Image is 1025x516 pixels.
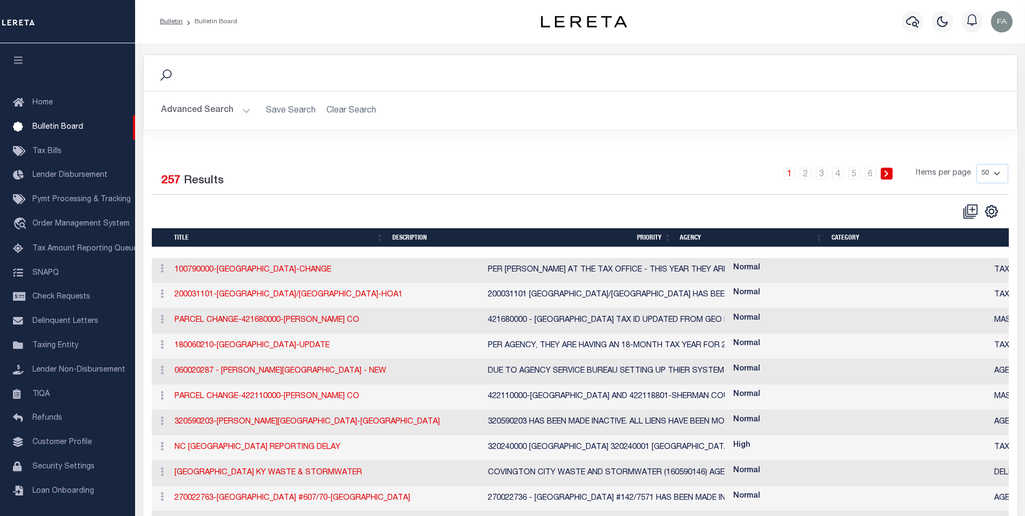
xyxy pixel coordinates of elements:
img: svg+xml;base64,PHN2ZyB4bWxucz0iaHR0cDovL3d3dy53My5vcmcvMjAwMC9zdmciIHBvaW50ZXItZXZlbnRzPSJub25lIi... [991,11,1013,32]
span: Delinquent Letters [32,317,98,325]
span: Lender Disbursement [32,171,108,179]
span: Taxing Entity [32,342,78,349]
label: Normal [733,465,760,477]
label: Normal [733,338,760,350]
span: TIQA [32,390,50,398]
a: 1 [783,168,795,180]
span: Security Settings [32,463,95,471]
label: Normal [733,262,760,274]
span: Order Management System [32,220,130,228]
div: DUE TO AGENCY SERVICE BUREAU SETTING UP THIER SYSTEM INCORRECTLY FOR THE 2024 TAX YEAR, THERE WIL... [488,366,725,378]
th: Priority: activate to sort column ascending [633,228,675,247]
span: 257 [161,175,180,187]
span: SNAPQ [32,269,59,276]
a: 2 [800,168,812,180]
div: 320240000 [GEOGRAPHIC_DATA] 320240001 [GEOGRAPHIC_DATA] ([GEOGRAPHIC_DATA]) [GEOGRAPHIC_DATA] WIL... [488,442,725,454]
label: Results [184,173,224,190]
span: Items per page [916,168,971,180]
span: Customer Profile [32,439,92,446]
label: Normal [733,389,760,401]
span: Home [32,99,53,107]
li: Bulletin Board [183,17,237,27]
th: Title: activate to sort column ascending [170,228,387,247]
th: Agency: activate to sort column ascending [675,228,827,247]
a: 060020287 - [PERSON_NAME][GEOGRAPHIC_DATA] - NEW [175,367,386,375]
span: Refunds [32,414,62,422]
label: Normal [733,363,760,375]
div: 422110000-[GEOGRAPHIC_DATA] AND 422118801-SHERMAN COUNTY MH TAX ID UPDATED FROM GEO ID TO THE PAR... [488,391,725,403]
a: 270022763-[GEOGRAPHIC_DATA] #607/70-[GEOGRAPHIC_DATA] [175,494,410,502]
span: Pymt Processing & Tracking [32,196,131,203]
label: High [733,440,751,452]
a: 200031101-[GEOGRAPHIC_DATA]/[GEOGRAPHIC_DATA]-HOA1 [175,291,403,299]
a: Bulletin [160,18,183,25]
i: travel_explore [13,217,30,231]
span: Tax Amount Reporting Queue [32,245,138,253]
div: 200031101 [GEOGRAPHIC_DATA]/[GEOGRAPHIC_DATA] HAS BEEN MADE HOA1 [488,289,725,301]
button: Advanced Search [161,100,251,121]
div: PER AGENCY, THEY ARE HAVING AN 18-MONTH TAX YEAR FOR 2025 INSTALLMENTS WILL BE DUE [DATE], [DATE]... [488,340,725,352]
label: Normal [733,287,760,299]
a: PARCEL CHANGE-421680000-[PERSON_NAME] CO [175,316,359,324]
div: 320590203 HAS BEEN MADE INACTIVE. ALL LIENS HAVE BEEN MOVED TO 3205900 [488,416,725,428]
label: Normal [733,313,760,325]
div: COVINGTON CITY WASTE AND STORMWATER (160590146) AGENCY WAS RECENTLY CREATED TO SOLELY REPORT UNPA... [488,467,725,479]
label: Normal [733,491,760,502]
a: 100790000-[GEOGRAPHIC_DATA]-CHANGE [175,266,331,274]
div: 421680000 - [GEOGRAPHIC_DATA] TAX ID UPDATED FROM GEO ID TO THE PARCEL ID OLD: 052500000300026000... [488,315,725,327]
img: logo-dark.svg [541,16,627,28]
th: Category: activate to sort column ascending [827,228,1019,247]
span: Bulletin Board [32,123,83,131]
span: Loan Onboarding [32,487,94,495]
span: Check Requests [32,293,90,301]
label: Normal [733,414,760,426]
a: 5 [848,168,860,180]
a: 320590203-[PERSON_NAME][GEOGRAPHIC_DATA]-[GEOGRAPHIC_DATA] [175,418,440,426]
a: 180060210-[GEOGRAPHIC_DATA]-UPDATE [175,342,330,349]
div: PER [PERSON_NAME] AT THE TAX OFFICE - THIS YEAR THEY ARE COLLECTING TAXES ANNUALLY AND TAXES WILL... [488,264,725,276]
a: [GEOGRAPHIC_DATA] KY WASTE & STORMWATER [175,469,362,477]
div: 270022736 - [GEOGRAPHIC_DATA] #142/7571 HAS BEEN MADE INACTIVE. THE DISTRICT HAS MATURED AND IS P... [488,493,725,505]
span: Lender Non-Disbursement [32,366,125,374]
a: 6 [865,168,876,180]
a: 3 [816,168,828,180]
a: PARCEL CHANGE-422110000-[PERSON_NAME] CO [175,393,359,400]
a: NC [GEOGRAPHIC_DATA] REPORTING DELAY [175,444,340,451]
th: description [388,228,633,247]
span: Tax Bills [32,148,62,155]
a: 4 [832,168,844,180]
